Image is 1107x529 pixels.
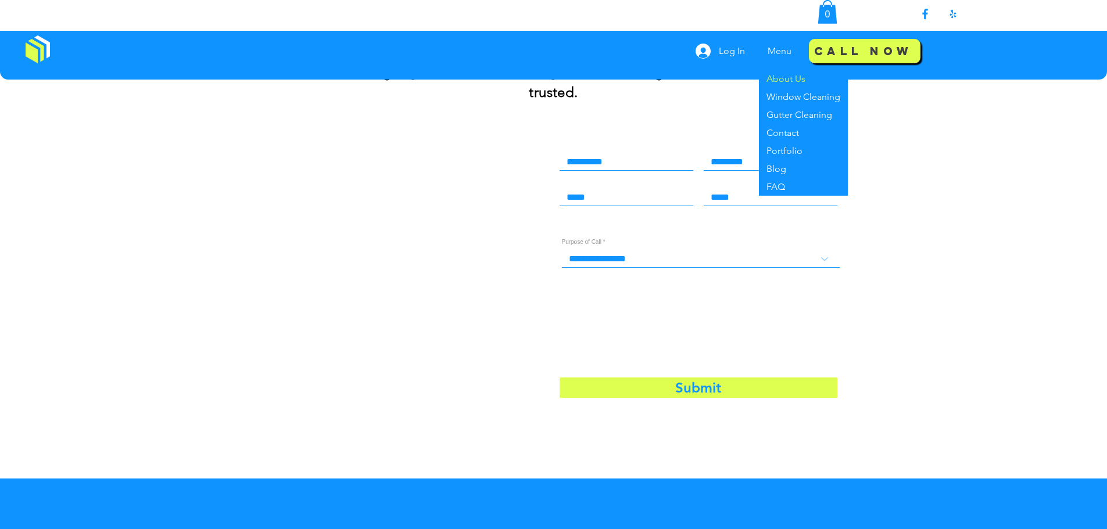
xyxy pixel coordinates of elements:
nav: Site [759,37,804,66]
button: Log In [687,40,753,62]
a: Portfolio [759,142,848,160]
span: Log In [715,45,749,57]
img: Yelp! [946,7,960,21]
p: Contact [762,124,804,142]
text: 0 [825,9,830,19]
img: Window Cleaning Budds, Affordable window cleaning services near me in Los Angeles [26,35,50,63]
p: About Us [762,70,810,88]
a: About Us [759,70,848,88]
a: FAQ [759,178,848,196]
p: Menu [762,37,797,66]
ul: Social Bar [918,7,960,21]
span: Window Cleaning in [GEOGRAPHIC_DATA] and surrounding areas. Local, reliable, and trusted. [277,64,830,100]
span: Call Now [814,41,912,61]
a: Contact [759,124,848,142]
p: Gutter Cleaning [762,106,837,124]
span: Submit [675,378,721,398]
img: Facebook [918,7,932,21]
a: Gutter Cleaning [759,106,848,124]
p: FAQ [762,178,790,196]
button: Submit [560,377,837,398]
p: Blog [762,160,791,178]
p: Portfolio [762,142,807,160]
iframe: Window Cleaning Budds [271,146,549,398]
a: Blog [759,160,848,178]
a: Call Now [809,35,920,67]
iframe: To enrich screen reader interactions, please activate Accessibility in Grammarly extension settings [892,163,1107,529]
div: Menu [759,37,804,66]
p: Window Cleaning [762,88,845,106]
label: Purpose of Call [562,239,840,245]
a: Window Cleaning [759,88,848,106]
